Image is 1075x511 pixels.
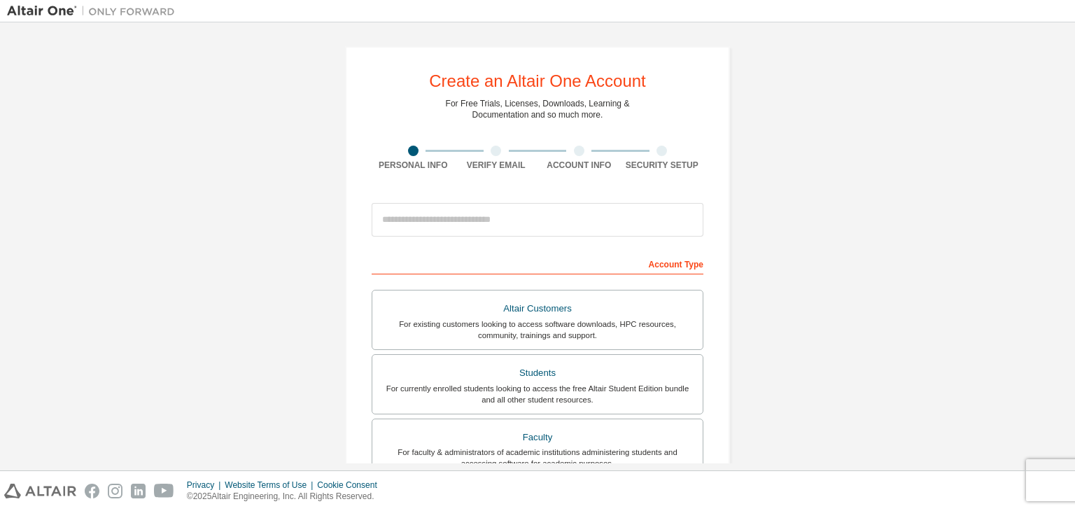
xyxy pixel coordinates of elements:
[372,160,455,171] div: Personal Info
[187,479,225,491] div: Privacy
[381,299,694,318] div: Altair Customers
[429,73,646,90] div: Create an Altair One Account
[446,98,630,120] div: For Free Trials, Licenses, Downloads, Learning & Documentation and so much more.
[7,4,182,18] img: Altair One
[4,484,76,498] img: altair_logo.svg
[455,160,538,171] div: Verify Email
[85,484,99,498] img: facebook.svg
[381,447,694,469] div: For faculty & administrators of academic institutions administering students and accessing softwa...
[372,252,703,274] div: Account Type
[621,160,704,171] div: Security Setup
[131,484,146,498] img: linkedin.svg
[108,484,122,498] img: instagram.svg
[381,383,694,405] div: For currently enrolled students looking to access the free Altair Student Edition bundle and all ...
[381,363,694,383] div: Students
[381,318,694,341] div: For existing customers looking to access software downloads, HPC resources, community, trainings ...
[187,491,386,503] p: © 2025 Altair Engineering, Inc. All Rights Reserved.
[381,428,694,447] div: Faculty
[317,479,385,491] div: Cookie Consent
[537,160,621,171] div: Account Info
[225,479,317,491] div: Website Terms of Use
[154,484,174,498] img: youtube.svg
